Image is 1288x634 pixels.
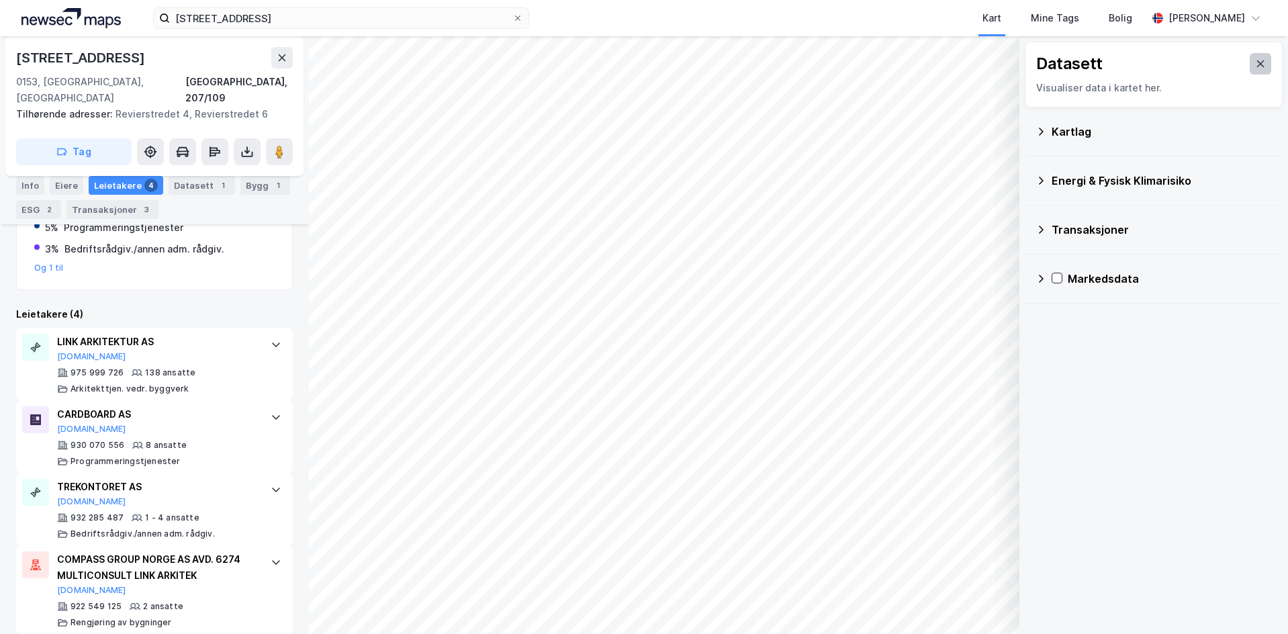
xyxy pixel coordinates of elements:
div: Rengjøring av bygninger [71,617,172,628]
div: 2 [42,203,56,216]
div: Markedsdata [1068,271,1272,287]
div: 4 [144,179,158,192]
div: 3% [45,241,59,257]
div: 930 070 556 [71,440,124,451]
div: 932 285 487 [71,512,124,523]
div: 138 ansatte [145,367,195,378]
iframe: Chat Widget [1221,570,1288,634]
div: [STREET_ADDRESS] [16,47,148,69]
div: 975 999 726 [71,367,124,378]
div: LINK ARKITEKTUR AS [57,334,257,350]
div: COMPASS GROUP NORGE AS AVD. 6274 MULTICONSULT LINK ARKITEK [57,551,257,584]
div: [PERSON_NAME] [1168,10,1245,26]
div: Datasett [1036,53,1103,75]
div: Arkitekttjen. vedr. byggverk [71,383,189,394]
div: 1 - 4 ansatte [145,512,199,523]
div: Info [16,176,44,195]
div: 3 [140,203,153,216]
div: Leietakere (4) [16,306,293,322]
div: Programmeringstjenester [71,456,181,467]
div: Kart [982,10,1001,26]
div: 1 [216,179,230,192]
div: Datasett [169,176,235,195]
button: Tag [16,138,132,165]
div: Mine Tags [1031,10,1079,26]
input: Søk på adresse, matrikkel, gårdeiere, leietakere eller personer [170,8,512,28]
div: Bygg [240,176,290,195]
div: Bedriftsrådgiv./annen adm. rådgiv. [64,241,224,257]
div: Bedriftsrådgiv./annen adm. rådgiv. [71,529,215,539]
div: Programmeringstjenester [64,220,183,236]
div: 0153, [GEOGRAPHIC_DATA], [GEOGRAPHIC_DATA] [16,74,185,106]
div: Eiere [50,176,83,195]
div: 8 ansatte [146,440,187,451]
div: ESG [16,200,61,219]
button: [DOMAIN_NAME] [57,585,126,596]
div: 1 [271,179,285,192]
div: Bolig [1109,10,1132,26]
div: 5% [45,220,58,236]
div: [GEOGRAPHIC_DATA], 207/109 [185,74,293,106]
div: Energi & Fysisk Klimarisiko [1052,173,1272,189]
span: Tilhørende adresser: [16,108,116,120]
div: 922 549 125 [71,601,122,612]
button: [DOMAIN_NAME] [57,351,126,362]
div: Transaksjoner [66,200,158,219]
img: logo.a4113a55bc3d86da70a041830d287a7e.svg [21,8,121,28]
div: Kartlag [1052,124,1272,140]
button: Og 1 til [34,263,64,273]
div: Transaksjoner [1052,222,1272,238]
div: Visualiser data i kartet her. [1036,80,1271,96]
div: TREKONTORET AS [57,479,257,495]
button: [DOMAIN_NAME] [57,496,126,507]
div: CARDBOARD AS [57,406,257,422]
div: 2 ansatte [143,601,183,612]
button: [DOMAIN_NAME] [57,424,126,435]
div: Revierstredet 4, Revierstredet 6 [16,106,282,122]
div: Leietakere [89,176,163,195]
